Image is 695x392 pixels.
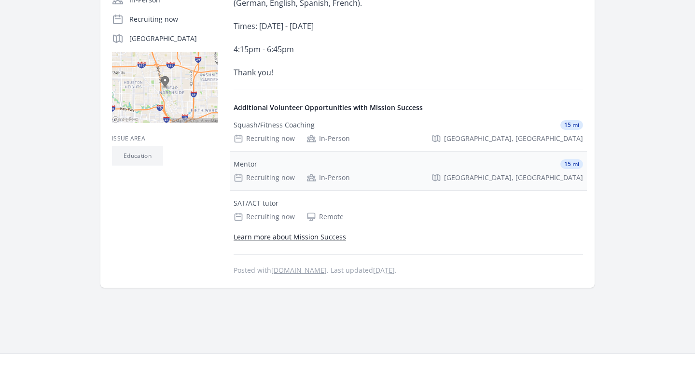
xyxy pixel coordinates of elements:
div: In-Person [306,173,350,182]
h3: Issue area [112,135,218,142]
a: SAT/ACT tutor Recruiting now Remote [230,191,587,229]
span: 15 mi [560,159,583,169]
div: In-Person [306,134,350,143]
span: 15 mi [560,120,583,130]
a: Squash/Fitness Coaching 15 mi Recruiting now In-Person [GEOGRAPHIC_DATA], [GEOGRAPHIC_DATA] [230,112,587,151]
div: Recruiting now [234,134,295,143]
p: Recruiting now [129,14,218,24]
li: Education [112,146,163,166]
p: 4:15pm - 6:45pm [234,42,516,56]
p: Times: [DATE] - [DATE] [234,19,516,33]
p: Posted with . Last updated . [234,266,583,274]
a: [DOMAIN_NAME] [271,266,327,275]
div: Recruiting now [234,173,295,182]
abbr: Fri, Feb 9, 2024 10:11 PM [373,266,395,275]
a: Learn more about Mission Success [234,232,346,241]
p: Thank you! [234,66,516,79]
div: Remote [306,212,344,222]
span: [GEOGRAPHIC_DATA], [GEOGRAPHIC_DATA] [444,173,583,182]
span: [GEOGRAPHIC_DATA], [GEOGRAPHIC_DATA] [444,134,583,143]
h4: Additional Volunteer Opportunities with Mission Success [234,103,583,112]
div: Recruiting now [234,212,295,222]
div: Mentor [234,159,257,169]
img: Map [112,52,218,123]
div: SAT/ACT tutor [234,198,278,208]
a: Mentor 15 mi Recruiting now In-Person [GEOGRAPHIC_DATA], [GEOGRAPHIC_DATA] [230,152,587,190]
p: [GEOGRAPHIC_DATA] [129,34,218,43]
div: Squash/Fitness Coaching [234,120,315,130]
